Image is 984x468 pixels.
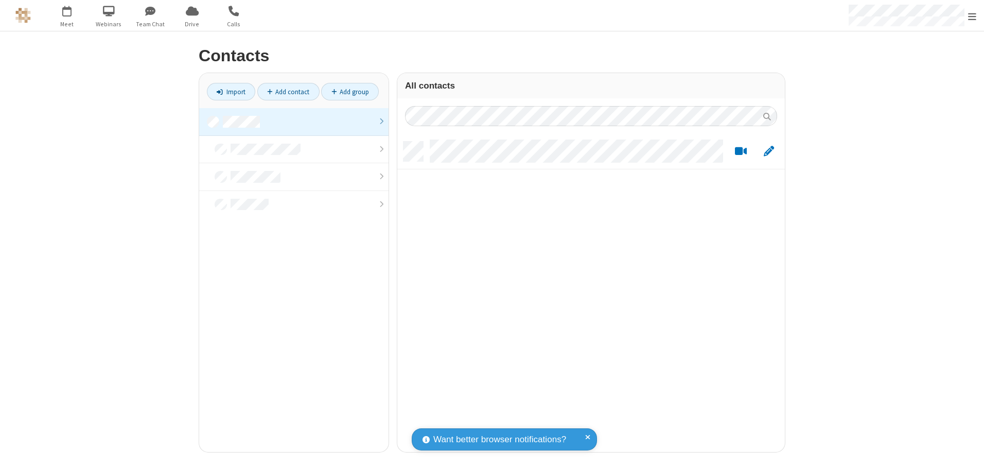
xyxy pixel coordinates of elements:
a: Add contact [257,83,320,100]
span: Drive [173,20,212,29]
h3: All contacts [405,81,777,91]
span: Calls [215,20,253,29]
a: Add group [321,83,379,100]
span: Meet [48,20,86,29]
div: grid [397,134,785,452]
span: Team Chat [131,20,170,29]
button: Edit [759,145,779,158]
span: Webinars [90,20,128,29]
a: Import [207,83,255,100]
span: Want better browser notifications? [433,433,566,446]
button: Start a video meeting [731,145,751,158]
img: QA Selenium DO NOT DELETE OR CHANGE [15,8,31,23]
h2: Contacts [199,47,785,65]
